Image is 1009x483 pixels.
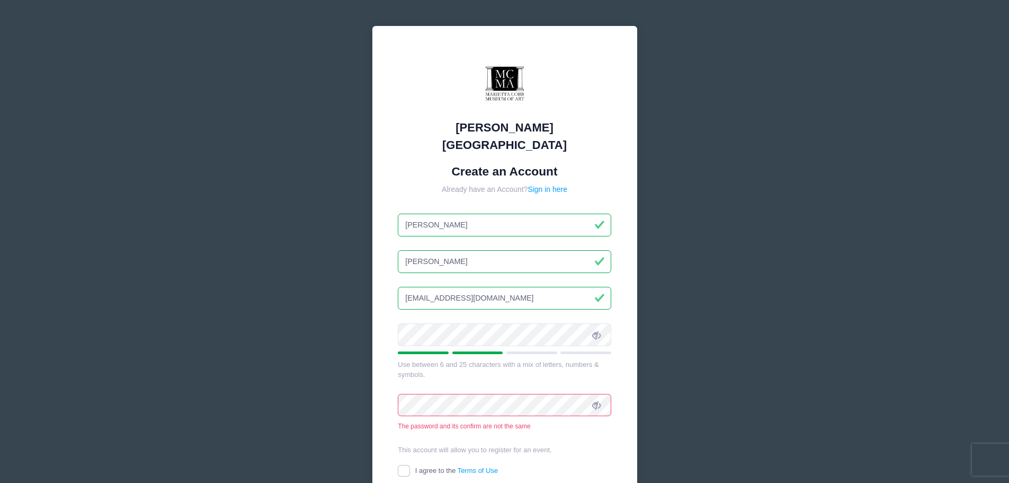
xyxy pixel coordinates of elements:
[398,445,611,455] div: This account will allow you to register for an event.
[415,467,498,475] span: I agree to the
[398,119,611,154] div: [PERSON_NAME][GEOGRAPHIC_DATA]
[398,214,611,236] input: First Name
[398,287,611,310] input: Email
[528,185,567,194] a: Sign in here
[398,465,410,477] input: I agree to theTerms of Use
[398,164,611,179] h1: Create an Account
[458,467,498,475] a: Terms of Use
[398,250,611,273] input: Last Name
[398,421,611,431] div: The password and its confirm are not the same
[398,359,611,380] div: Use between 6 and 25 characters with a mix of letters, numbers & symbols.
[473,52,537,116] img: Marietta Cobb Museum of Art
[398,184,611,195] div: Already have an Account?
